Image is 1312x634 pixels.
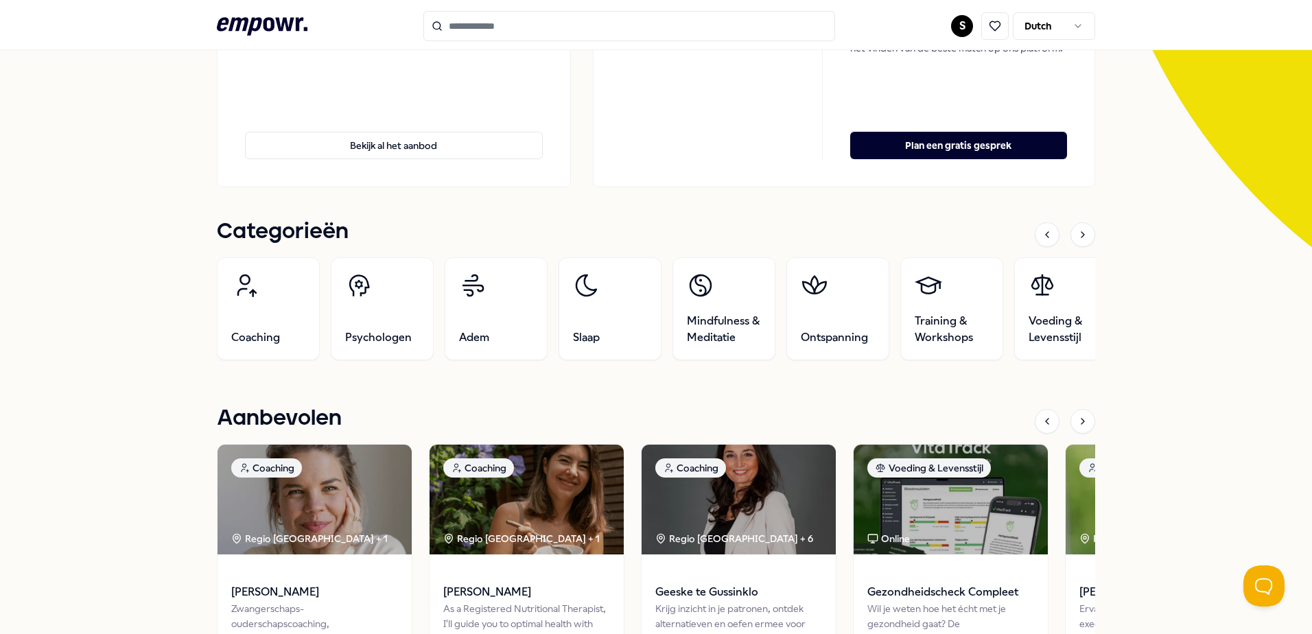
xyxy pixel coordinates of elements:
[459,329,489,346] span: Adem
[1066,445,1260,554] img: package image
[218,445,412,554] img: package image
[331,257,434,360] a: Psychologen
[559,257,661,360] a: Slaap
[655,531,813,546] div: Regio [GEOGRAPHIC_DATA] + 6
[1079,583,1246,601] span: [PERSON_NAME]
[801,329,868,346] span: Ontspanning
[867,458,991,478] div: Voeding & Levensstijl
[245,110,543,159] a: Bekijk al het aanbod
[231,531,388,546] div: Regio [GEOGRAPHIC_DATA] + 1
[1079,531,1237,546] div: Regio [GEOGRAPHIC_DATA] + 2
[217,257,320,360] a: Coaching
[655,458,726,478] div: Coaching
[672,257,775,360] a: Mindfulness & Meditatie
[443,458,514,478] div: Coaching
[850,132,1067,159] button: Plan een gratis gesprek
[231,458,302,478] div: Coaching
[642,445,836,554] img: package image
[231,583,398,601] span: [PERSON_NAME]
[687,313,761,346] span: Mindfulness & Meditatie
[423,11,835,41] input: Search for products, categories or subcategories
[430,445,624,554] img: package image
[786,257,889,360] a: Ontspanning
[854,445,1048,554] img: package image
[1079,458,1150,478] div: Coaching
[573,329,600,346] span: Slaap
[231,329,280,346] span: Coaching
[217,401,342,436] h1: Aanbevolen
[245,132,543,159] button: Bekijk al het aanbod
[900,257,1003,360] a: Training & Workshops
[655,583,822,601] span: Geeske te Gussinklo
[951,15,973,37] button: S
[443,583,610,601] span: [PERSON_NAME]
[867,531,910,546] div: Online
[915,313,989,346] span: Training & Workshops
[867,583,1034,601] span: Gezondheidscheck Compleet
[443,531,600,546] div: Regio [GEOGRAPHIC_DATA] + 1
[1029,313,1103,346] span: Voeding & Levensstijl
[1243,565,1285,607] iframe: Help Scout Beacon - Open
[217,215,349,249] h1: Categorieën
[345,329,412,346] span: Psychologen
[1014,257,1117,360] a: Voeding & Levensstijl
[445,257,548,360] a: Adem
